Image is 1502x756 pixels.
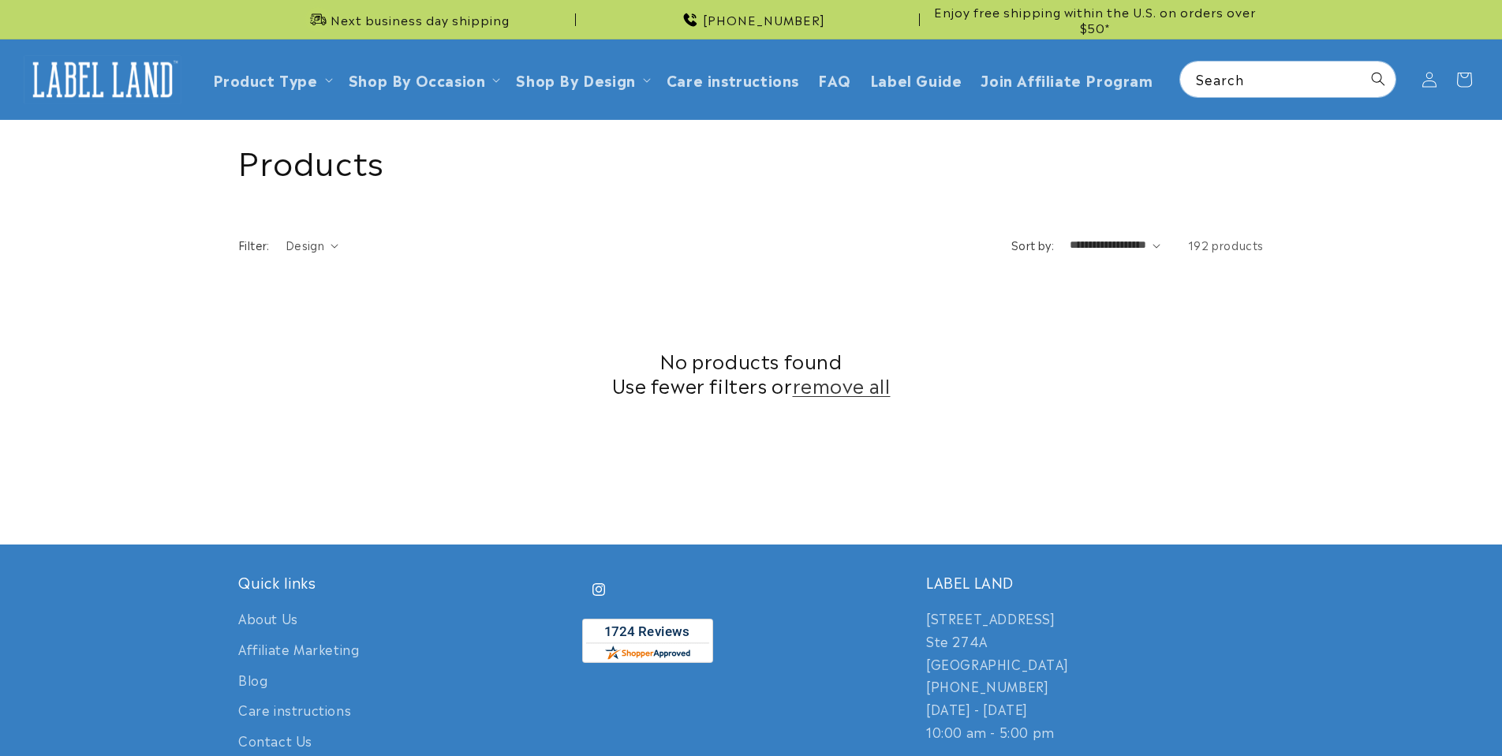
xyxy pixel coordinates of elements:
[238,237,270,253] h2: Filter:
[238,694,351,725] a: Care instructions
[238,607,298,634] a: About Us
[926,573,1264,591] h2: LABEL LAND
[667,70,799,88] span: Care instructions
[204,61,339,98] summary: Product Type
[238,348,1264,397] h2: No products found Use fewer filters or
[339,61,507,98] summary: Shop By Occasion
[286,237,324,253] span: Design
[1011,237,1054,253] label: Sort by:
[238,664,267,695] a: Blog
[238,140,1264,181] h1: Products
[793,372,891,397] a: remove all
[238,725,312,756] a: Contact Us
[809,61,861,98] a: FAQ
[331,12,510,28] span: Next business day shipping
[861,61,972,98] a: Label Guide
[870,70,962,88] span: Label Guide
[981,70,1153,88] span: Join Affiliate Program
[349,70,486,88] span: Shop By Occasion
[703,12,825,28] span: [PHONE_NUMBER]
[516,69,635,90] a: Shop By Design
[657,61,809,98] a: Care instructions
[926,4,1264,35] span: Enjoy free shipping within the U.S. on orders over $50*
[1171,682,1486,740] iframe: Gorgias Floating Chat
[971,61,1162,98] a: Join Affiliate Program
[213,69,318,90] a: Product Type
[926,607,1264,743] p: [STREET_ADDRESS] Ste 274A [GEOGRAPHIC_DATA] [PHONE_NUMBER] [DATE] - [DATE] 10:00 am - 5:00 pm
[818,70,851,88] span: FAQ
[582,619,713,663] img: Customer Reviews
[1188,237,1264,253] span: 192 products
[238,573,576,591] h2: Quick links
[24,55,181,104] img: Label Land
[1361,62,1396,96] button: Search
[286,237,338,253] summary: Design (0 selected)
[18,49,188,110] a: Label Land
[238,634,359,664] a: Affiliate Marketing
[506,61,656,98] summary: Shop By Design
